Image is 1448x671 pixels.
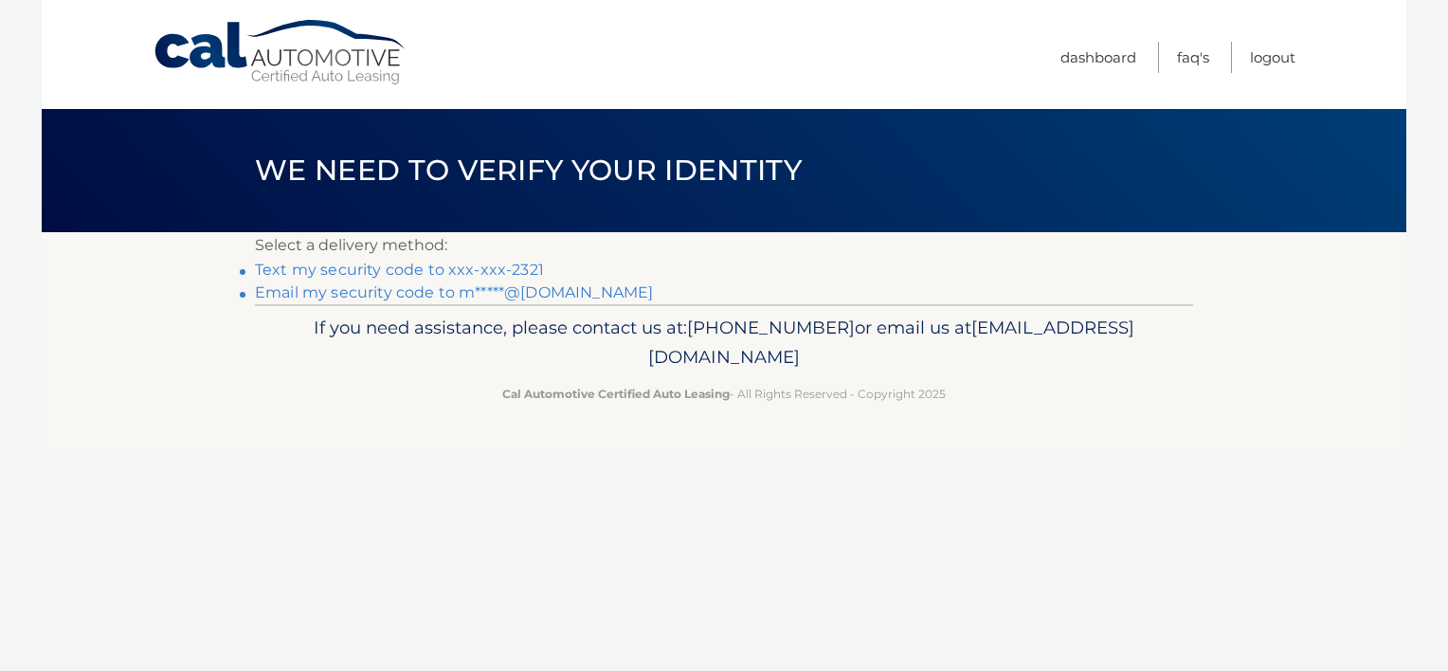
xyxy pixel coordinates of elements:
p: If you need assistance, please contact us at: or email us at [267,313,1181,373]
strong: Cal Automotive Certified Auto Leasing [502,387,730,401]
span: [PHONE_NUMBER] [687,317,855,338]
a: Text my security code to xxx-xxx-2321 [255,261,544,279]
a: Logout [1250,42,1295,73]
p: Select a delivery method: [255,232,1193,259]
a: Email my security code to m*****@[DOMAIN_NAME] [255,283,653,301]
p: - All Rights Reserved - Copyright 2025 [267,384,1181,404]
a: Dashboard [1060,42,1136,73]
a: Cal Automotive [153,19,408,86]
span: We need to verify your identity [255,153,802,188]
a: FAQ's [1177,42,1209,73]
